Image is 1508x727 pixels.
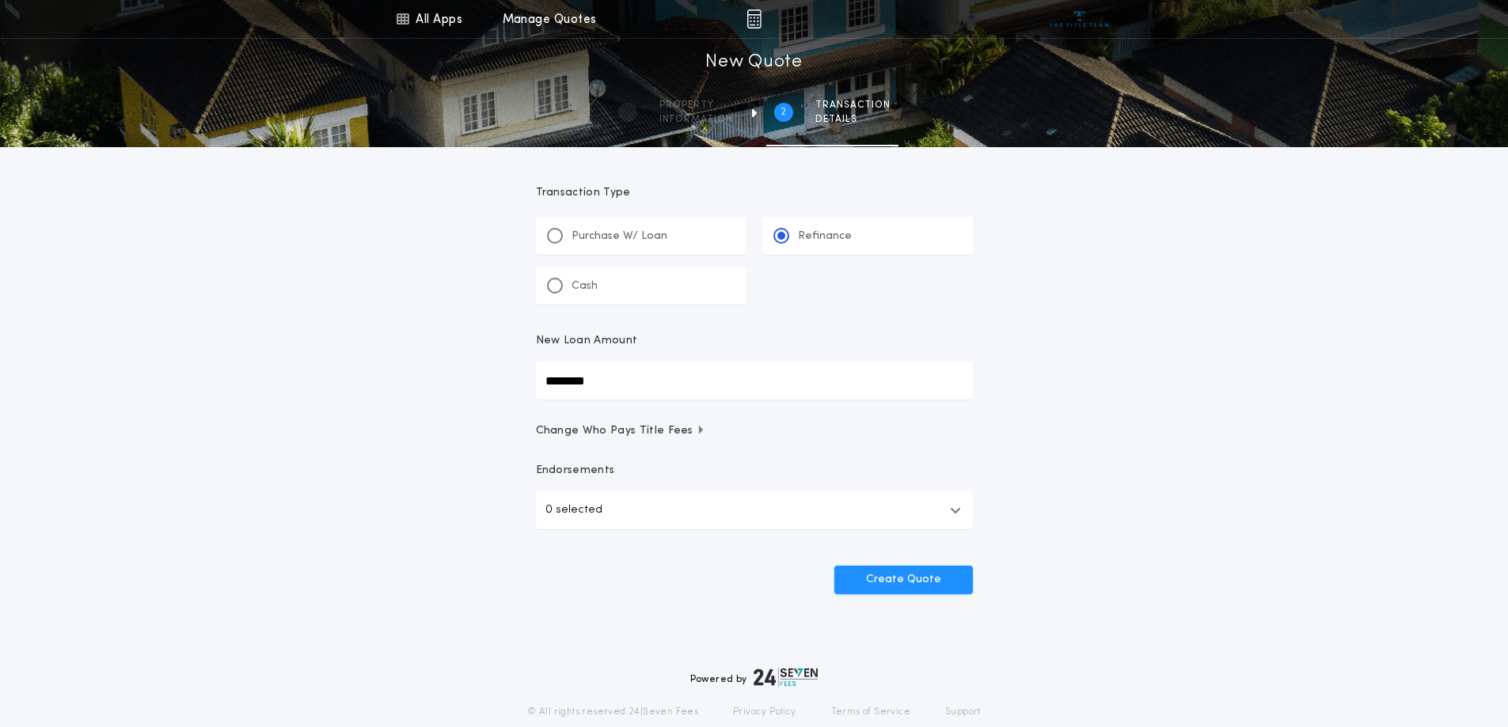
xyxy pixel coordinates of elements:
button: 0 selected [536,491,973,529]
p: Endorsements [536,463,973,479]
div: Powered by [690,668,819,687]
span: information [659,113,733,126]
button: Change Who Pays Title Fees [536,423,973,439]
img: vs-icon [1050,11,1109,27]
p: New Loan Amount [536,333,638,349]
span: Property [659,99,733,112]
a: Support [945,706,981,718]
span: details [815,113,891,126]
h1: New Quote [705,50,802,75]
p: Purchase W/ Loan [572,229,667,244]
span: Change Who Pays Title Fees [536,423,706,439]
img: img [746,9,762,28]
p: © All rights reserved. 24|Seven Fees [527,706,698,718]
h2: 2 [781,106,786,119]
a: Terms of Service [831,706,910,718]
button: Create Quote [834,566,973,594]
a: Privacy Policy [733,706,796,718]
p: Refinance [798,229,852,244]
input: New Loan Amount [536,362,973,399]
p: 0 selected [545,501,602,520]
span: Transaction [815,99,891,112]
p: Cash [572,278,598,294]
img: logo [754,668,819,687]
p: Transaction Type [536,185,973,201]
